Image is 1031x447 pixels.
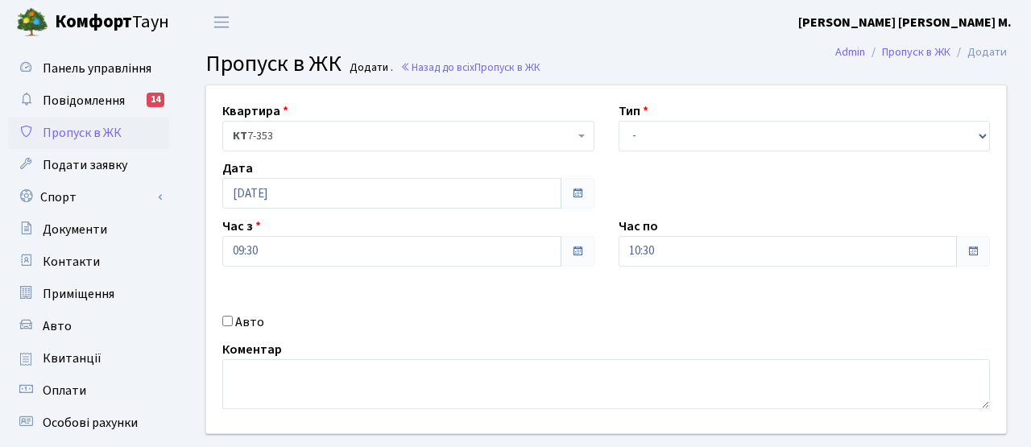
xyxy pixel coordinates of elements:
a: Оплати [8,375,169,407]
a: [PERSON_NAME] [PERSON_NAME] М. [798,13,1012,32]
span: Оплати [43,382,86,399]
span: Приміщення [43,285,114,303]
a: Контакти [8,246,169,278]
img: logo.png [16,6,48,39]
label: Квартира [222,101,288,121]
label: Дата [222,159,253,178]
span: Документи [43,221,107,238]
span: Таун [55,9,169,36]
small: Додати . [346,61,393,75]
a: Приміщення [8,278,169,310]
nav: breadcrumb [811,35,1031,69]
b: Комфорт [55,9,132,35]
span: Пропуск в ЖК [474,60,540,75]
a: Подати заявку [8,149,169,181]
span: Пропуск в ЖК [43,124,122,142]
label: Тип [619,101,648,121]
span: Контакти [43,253,100,271]
span: Квитанції [43,350,101,367]
span: <b>КТ</b>&nbsp;&nbsp;&nbsp;&nbsp;7-353 [233,128,574,144]
button: Переключити навігацію [201,9,242,35]
a: Назад до всіхПропуск в ЖК [400,60,540,75]
label: Час по [619,217,658,236]
a: Панель управління [8,52,169,85]
b: [PERSON_NAME] [PERSON_NAME] М. [798,14,1012,31]
label: Коментар [222,340,282,359]
a: Квитанції [8,342,169,375]
span: <b>КТ</b>&nbsp;&nbsp;&nbsp;&nbsp;7-353 [222,121,594,151]
span: Повідомлення [43,92,125,110]
a: Повідомлення14 [8,85,169,117]
a: Пропуск в ЖК [882,43,950,60]
span: Особові рахунки [43,414,138,432]
a: Admin [835,43,865,60]
a: Авто [8,310,169,342]
span: Пропуск в ЖК [205,48,342,80]
a: Особові рахунки [8,407,169,439]
label: Час з [222,217,261,236]
span: Панель управління [43,60,151,77]
a: Документи [8,213,169,246]
b: КТ [233,128,247,144]
label: Авто [235,312,264,332]
span: Авто [43,317,72,335]
div: 14 [147,93,164,107]
a: Пропуск в ЖК [8,117,169,149]
li: Додати [950,43,1007,61]
span: Подати заявку [43,156,127,174]
a: Спорт [8,181,169,213]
